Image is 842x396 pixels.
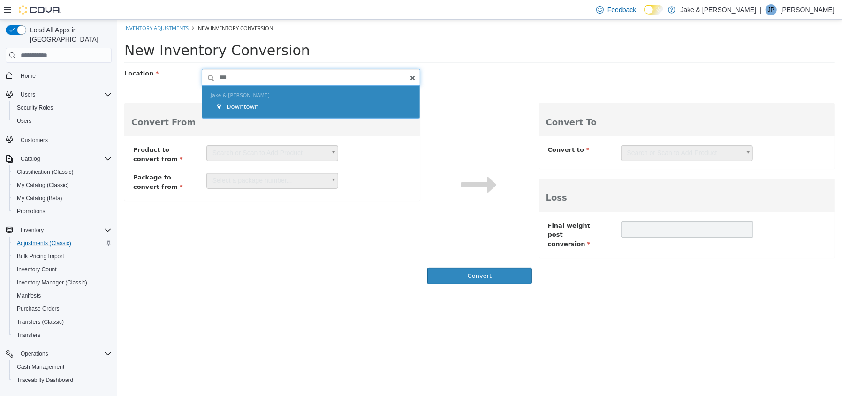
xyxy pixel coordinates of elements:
[13,374,77,386] a: Traceabilty Dashboard
[13,179,73,191] a: My Catalog (Classic)
[431,127,472,134] span: Convert to
[17,348,112,359] span: Operations
[592,0,640,19] a: Feedback
[9,289,115,302] button: Manifests
[17,70,39,82] a: Home
[17,134,112,146] span: Customers
[26,25,112,44] span: Load All Apps in [GEOGRAPHIC_DATA]
[21,91,35,98] span: Users
[13,238,112,249] span: Adjustments (Classic)
[2,68,115,82] button: Home
[9,192,115,205] button: My Catalog (Beta)
[13,374,112,386] span: Traceabilty Dashboard
[9,263,115,276] button: Inventory Count
[7,50,41,57] span: Location
[17,224,47,236] button: Inventory
[17,348,52,359] button: Operations
[2,152,115,165] button: Catalog
[17,69,112,81] span: Home
[9,329,115,342] button: Transfers
[760,4,762,15] p: |
[21,155,40,163] span: Catalog
[17,331,40,339] span: Transfers
[781,4,834,15] p: [PERSON_NAME]
[13,102,112,113] span: Security Roles
[17,89,112,100] span: Users
[13,238,75,249] a: Adjustments (Classic)
[17,253,64,260] span: Bulk Pricing Import
[17,208,46,215] span: Promotions
[9,205,115,218] button: Promotions
[19,5,61,15] img: Cova
[9,101,115,114] button: Security Roles
[9,276,115,289] button: Inventory Manager (Classic)
[13,206,112,217] span: Promotions
[7,22,193,39] span: New Inventory Conversion
[13,251,68,262] a: Bulk Pricing Import
[17,194,62,202] span: My Catalog (Beta)
[9,165,115,179] button: Classification (Classic)
[13,361,112,373] span: Cash Management
[17,104,53,112] span: Security Roles
[13,179,112,191] span: My Catalog (Classic)
[13,193,66,204] a: My Catalog (Beta)
[2,88,115,101] button: Users
[21,136,48,144] span: Customers
[13,277,112,288] span: Inventory Manager (Classic)
[13,316,68,328] a: Transfers (Classic)
[13,115,112,127] span: Users
[13,115,35,127] a: Users
[2,133,115,147] button: Customers
[766,4,777,15] div: Jake Porter
[17,279,87,286] span: Inventory Manager (Classic)
[13,264,112,275] span: Inventory Count
[93,73,152,79] span: Jake & [PERSON_NAME]
[9,374,115,387] button: Traceabilty Dashboard
[13,329,44,341] a: Transfers
[17,318,64,326] span: Transfers (Classic)
[13,290,45,301] a: Manifests
[13,193,112,204] span: My Catalog (Beta)
[13,264,61,275] a: Inventory Count
[21,72,36,80] span: Home
[429,173,711,183] h3: Loss
[768,4,774,15] span: JP
[17,363,64,371] span: Cash Management
[17,153,44,164] button: Catalog
[17,292,41,299] span: Manifests
[9,179,115,192] button: My Catalog (Classic)
[9,315,115,329] button: Transfers (Classic)
[17,305,60,313] span: Purchase Orders
[7,5,71,12] a: Inventory Adjustments
[14,98,296,107] h3: Convert From
[17,376,73,384] span: Traceabilty Dashboard
[9,237,115,250] button: Adjustments (Classic)
[9,302,115,315] button: Purchase Orders
[9,360,115,374] button: Cash Management
[9,250,115,263] button: Bulk Pricing Import
[13,277,91,288] a: Inventory Manager (Classic)
[17,181,69,189] span: My Catalog (Classic)
[2,224,115,237] button: Inventory
[17,224,112,236] span: Inventory
[16,127,66,143] span: Product to convert from
[2,347,115,360] button: Operations
[13,290,112,301] span: Manifests
[13,166,112,178] span: Classification (Classic)
[17,153,112,164] span: Catalog
[109,83,142,90] span: Downtown
[16,154,66,171] span: Package to convert from
[21,350,48,358] span: Operations
[644,5,664,15] input: Dark Mode
[607,5,636,15] span: Feedback
[13,316,112,328] span: Transfers (Classic)
[13,329,112,341] span: Transfers
[310,248,415,264] button: Convert
[13,303,112,314] span: Purchase Orders
[17,239,71,247] span: Adjustments (Classic)
[81,5,156,12] span: New Inventory Conversion
[13,166,77,178] a: Classification (Classic)
[13,303,63,314] a: Purchase Orders
[17,117,31,125] span: Users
